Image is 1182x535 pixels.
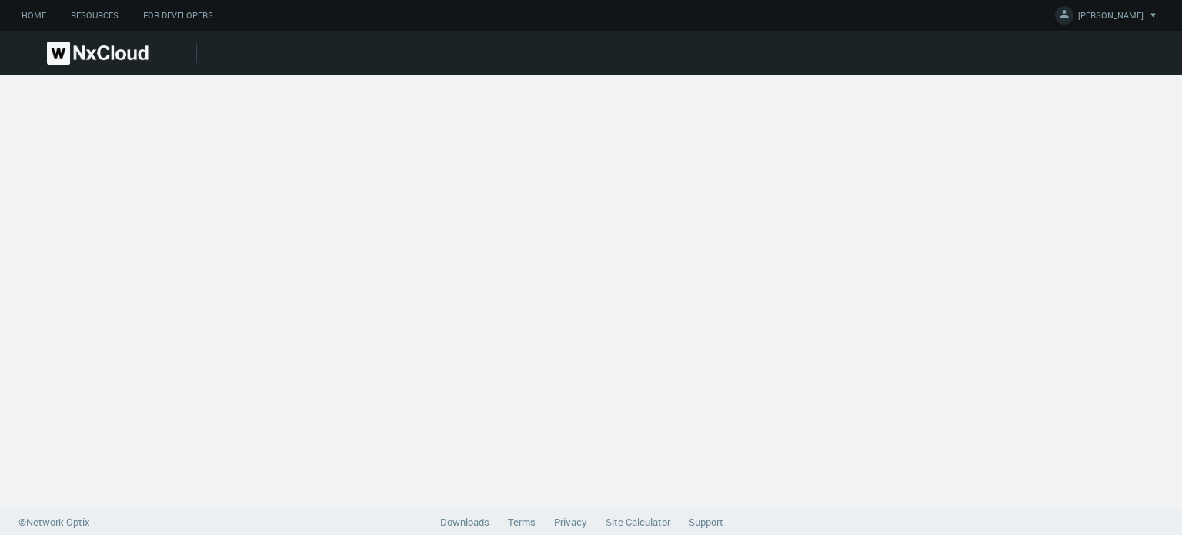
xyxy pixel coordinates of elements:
a: Support [689,515,723,529]
a: Terms [508,515,536,529]
span: [PERSON_NAME] [1078,9,1144,27]
a: Resources [58,6,131,25]
img: Nx Cloud logo [47,42,149,65]
a: Downloads [440,515,489,529]
a: Home [9,6,58,25]
a: Site Calculator [606,515,670,529]
span: Network Optix [26,515,90,529]
a: ©Network Optix [18,515,90,530]
a: Privacy [554,515,587,529]
a: For Developers [131,6,225,25]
